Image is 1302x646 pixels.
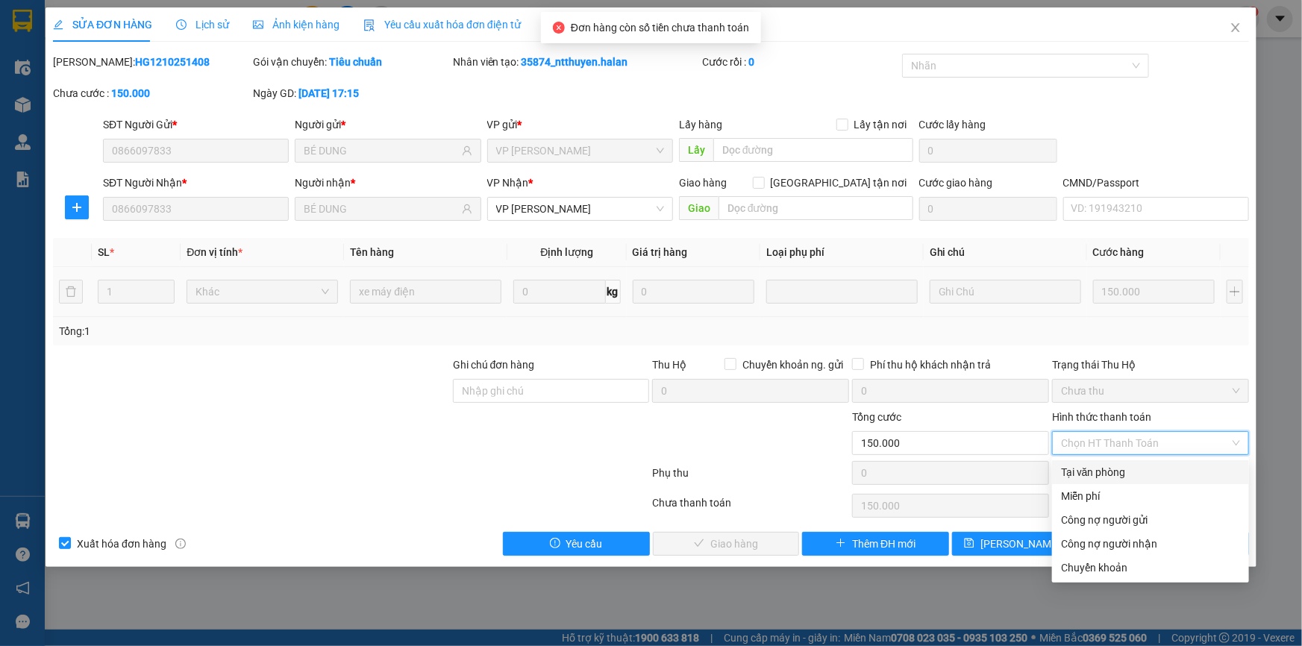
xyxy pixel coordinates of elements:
[633,246,688,258] span: Giá trị hàng
[453,359,535,371] label: Ghi chú đơn hàng
[964,538,974,550] span: save
[540,246,593,258] span: Định lượng
[187,246,242,258] span: Đơn vị tính
[719,196,913,220] input: Dọc đường
[802,532,949,556] button: plusThêm ĐH mới
[66,201,88,213] span: plus
[453,54,700,70] div: Nhân viên tạo:
[304,201,458,217] input: Tên người nhận
[651,465,851,491] div: Phụ thu
[65,195,89,219] button: plus
[295,175,481,191] div: Người nhận
[652,359,686,371] span: Thu Hộ
[1215,7,1256,49] button: Close
[487,116,673,133] div: VP gửi
[633,280,754,304] input: 0
[836,538,846,550] span: plus
[606,280,621,304] span: kg
[930,280,1081,304] input: Ghi Chú
[702,54,899,70] div: Cước rồi :
[329,56,382,68] b: Tiêu chuẩn
[103,116,289,133] div: SĐT Người Gửi
[651,495,851,521] div: Chưa thanh toán
[176,19,229,31] span: Lịch sử
[503,532,650,556] button: exclamation-circleYêu cầu
[462,145,472,156] span: user
[852,536,916,552] span: Thêm ĐH mới
[566,536,603,552] span: Yêu cầu
[522,56,628,68] b: 35874_ntthuyen.halan
[550,538,560,550] span: exclamation-circle
[864,357,997,373] span: Phí thu hộ khách nhận trả
[1061,464,1240,480] div: Tại văn phòng
[135,56,210,68] b: HG1210251408
[852,411,901,423] span: Tổng cước
[1052,357,1249,373] div: Trạng thái Thu Hộ
[765,175,913,191] span: [GEOGRAPHIC_DATA] tận nơi
[462,204,472,214] span: user
[679,119,722,131] span: Lấy hàng
[103,175,289,191] div: SĐT Người Nhận
[748,56,754,68] b: 0
[1052,532,1249,556] div: Cước gửi hàng sẽ được ghi vào công nợ của người nhận
[919,139,1057,163] input: Cước lấy hàng
[1061,488,1240,504] div: Miễn phí
[1061,559,1240,576] div: Chuyển khoản
[736,357,849,373] span: Chuyển khoản ng. gửi
[350,280,501,304] input: VD: Bàn, Ghế
[295,116,481,133] div: Người gửi
[1061,380,1240,402] span: Chưa thu
[98,246,110,258] span: SL
[253,54,450,70] div: Gói vận chuyển:
[176,19,187,30] span: clock-circle
[487,177,529,189] span: VP Nhận
[1063,175,1249,191] div: CMND/Passport
[1093,280,1215,304] input: 0
[1052,508,1249,532] div: Cước gửi hàng sẽ được ghi vào công nợ của người gửi
[350,246,394,258] span: Tên hàng
[679,196,719,220] span: Giao
[53,54,250,70] div: [PERSON_NAME]:
[453,379,650,403] input: Ghi chú đơn hàng
[1061,536,1240,552] div: Công nợ người nhận
[713,138,913,162] input: Dọc đường
[253,19,339,31] span: Ảnh kiện hàng
[304,142,458,159] input: Tên người gửi
[175,539,186,549] span: info-circle
[679,138,713,162] span: Lấy
[1061,512,1240,528] div: Công nợ người gửi
[919,119,986,131] label: Cước lấy hàng
[53,19,63,30] span: edit
[71,536,172,552] span: Xuất hóa đơn hàng
[298,87,359,99] b: [DATE] 17:15
[679,177,727,189] span: Giao hàng
[952,532,1099,556] button: save[PERSON_NAME] chuyển hoàn
[253,85,450,101] div: Ngày GD:
[253,19,263,30] span: picture
[496,139,664,162] span: VP Hoàng Gia
[53,85,250,101] div: Chưa cước :
[496,198,664,220] span: VP Cổ Linh
[653,532,800,556] button: checkGiao hàng
[363,19,375,31] img: icon
[59,280,83,304] button: delete
[363,19,521,31] span: Yêu cầu xuất hóa đơn điện tử
[1230,22,1242,34] span: close
[111,87,150,99] b: 150.000
[760,238,924,267] th: Loại phụ phí
[53,19,152,31] span: SỬA ĐƠN HÀNG
[59,323,503,339] div: Tổng: 1
[980,536,1122,552] span: [PERSON_NAME] chuyển hoàn
[1061,432,1240,454] span: Chọn HT Thanh Toán
[848,116,913,133] span: Lấy tận nơi
[924,238,1087,267] th: Ghi chú
[919,197,1057,221] input: Cước giao hàng
[571,22,749,34] span: Đơn hàng còn số tiền chưa thanh toán
[1052,411,1151,423] label: Hình thức thanh toán
[1093,246,1145,258] span: Cước hàng
[553,22,565,34] span: close-circle
[1227,280,1243,304] button: plus
[195,280,329,303] span: Khác
[919,177,993,189] label: Cước giao hàng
